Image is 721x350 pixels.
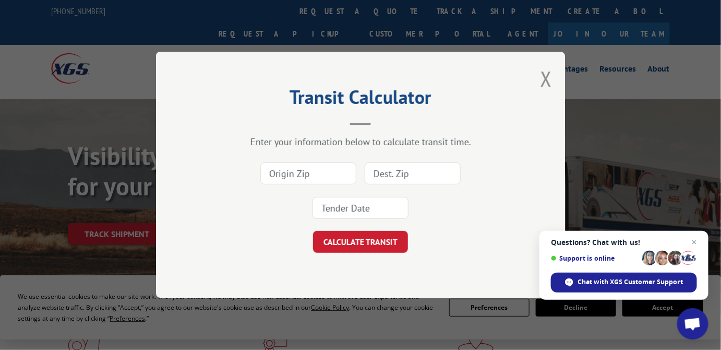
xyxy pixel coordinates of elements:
[313,197,408,219] input: Tender Date
[551,238,697,247] span: Questions? Chat with us!
[313,231,408,253] button: CALCULATE TRANSIT
[208,136,513,148] div: Enter your information below to calculate transit time.
[677,308,708,340] div: Open chat
[551,254,639,262] span: Support is online
[260,163,356,185] input: Origin Zip
[551,273,697,293] div: Chat with XGS Customer Support
[688,236,701,249] span: Close chat
[578,277,683,287] span: Chat with XGS Customer Support
[540,65,552,92] button: Close modal
[208,90,513,110] h2: Transit Calculator
[365,163,461,185] input: Dest. Zip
